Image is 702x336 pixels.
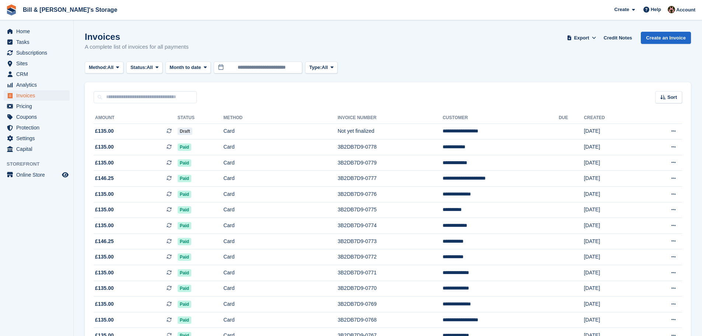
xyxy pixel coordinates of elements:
[584,249,640,265] td: [DATE]
[667,94,677,101] span: Sort
[601,32,635,44] a: Credit Notes
[178,301,191,308] span: Paid
[95,284,114,292] span: £135.00
[305,62,338,74] button: Type: All
[4,144,70,154] a: menu
[565,32,598,44] button: Export
[178,206,191,214] span: Paid
[584,139,640,155] td: [DATE]
[16,101,60,111] span: Pricing
[584,297,640,312] td: [DATE]
[16,144,60,154] span: Capital
[20,4,120,16] a: Bill & [PERSON_NAME]'s Storage
[178,222,191,229] span: Paid
[443,112,559,124] th: Customer
[223,139,338,155] td: Card
[223,124,338,139] td: Card
[178,143,191,151] span: Paid
[178,175,191,182] span: Paid
[584,124,640,139] td: [DATE]
[126,62,163,74] button: Status: All
[223,312,338,328] td: Card
[223,112,338,124] th: Method
[178,285,191,292] span: Paid
[4,101,70,111] a: menu
[85,32,189,42] h1: Invoices
[16,80,60,90] span: Analytics
[170,64,201,71] span: Month to date
[95,127,114,135] span: £135.00
[584,155,640,171] td: [DATE]
[338,155,443,171] td: 3B2DB7D9-0779
[223,265,338,281] td: Card
[16,90,60,101] span: Invoices
[338,202,443,218] td: 3B2DB7D9-0775
[95,174,114,182] span: £146.25
[338,218,443,234] td: 3B2DB7D9-0774
[223,281,338,297] td: Card
[95,300,114,308] span: £135.00
[95,159,114,167] span: £135.00
[4,58,70,69] a: menu
[223,218,338,234] td: Card
[584,281,640,297] td: [DATE]
[178,269,191,277] span: Paid
[4,37,70,47] a: menu
[16,170,60,180] span: Online Store
[651,6,661,13] span: Help
[338,171,443,187] td: 3B2DB7D9-0777
[95,238,114,245] span: £146.25
[178,316,191,324] span: Paid
[147,64,153,71] span: All
[85,62,123,74] button: Method: All
[95,222,114,229] span: £135.00
[4,122,70,133] a: menu
[16,26,60,37] span: Home
[584,312,640,328] td: [DATE]
[130,64,147,71] span: Status:
[668,6,675,13] img: Jack Bottesch
[338,297,443,312] td: 3B2DB7D9-0769
[95,190,114,198] span: £135.00
[16,133,60,143] span: Settings
[338,139,443,155] td: 3B2DB7D9-0778
[178,191,191,198] span: Paid
[4,80,70,90] a: menu
[4,26,70,37] a: menu
[338,312,443,328] td: 3B2DB7D9-0768
[178,253,191,261] span: Paid
[16,58,60,69] span: Sites
[6,4,17,15] img: stora-icon-8386f47178a22dfd0bd8f6a31ec36ba5ce8667c1dd55bd0f319d3a0aa187defe.svg
[584,171,640,187] td: [DATE]
[4,133,70,143] a: menu
[95,269,114,277] span: £135.00
[338,187,443,202] td: 3B2DB7D9-0776
[95,206,114,214] span: £135.00
[178,112,223,124] th: Status
[584,265,640,281] td: [DATE]
[16,37,60,47] span: Tasks
[584,187,640,202] td: [DATE]
[4,90,70,101] a: menu
[95,253,114,261] span: £135.00
[4,48,70,58] a: menu
[223,187,338,202] td: Card
[178,128,192,135] span: Draft
[4,170,70,180] a: menu
[584,233,640,249] td: [DATE]
[584,112,640,124] th: Created
[338,112,443,124] th: Invoice Number
[95,316,114,324] span: £135.00
[4,69,70,79] a: menu
[614,6,629,13] span: Create
[223,171,338,187] td: Card
[178,238,191,245] span: Paid
[641,32,691,44] a: Create an Invoice
[338,249,443,265] td: 3B2DB7D9-0772
[338,265,443,281] td: 3B2DB7D9-0771
[16,48,60,58] span: Subscriptions
[16,112,60,122] span: Coupons
[584,218,640,234] td: [DATE]
[574,34,589,42] span: Export
[223,297,338,312] td: Card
